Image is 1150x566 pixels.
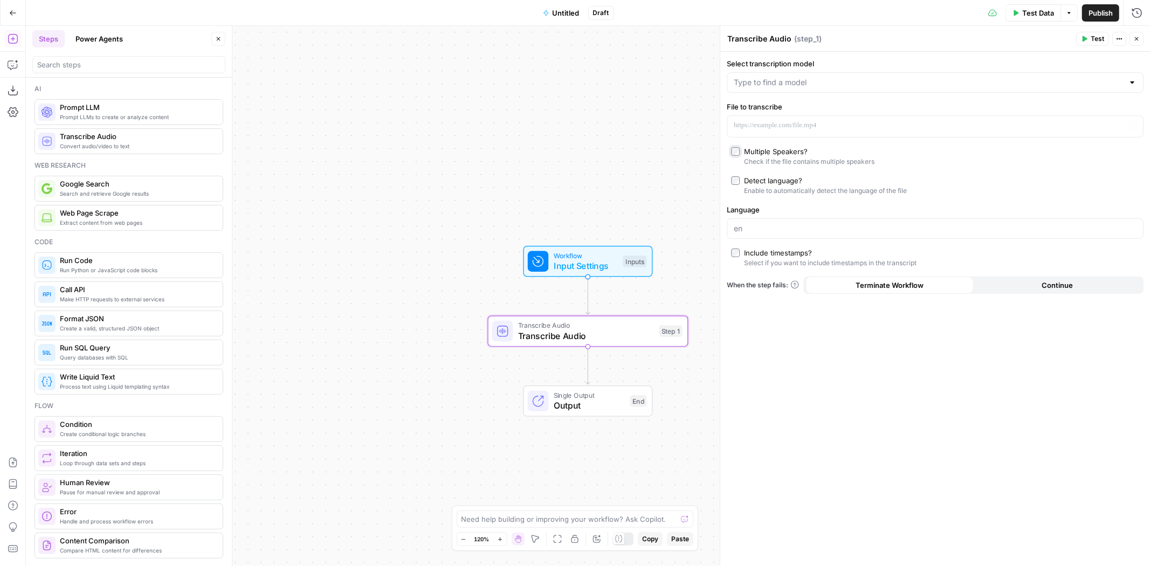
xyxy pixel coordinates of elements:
button: Steps [32,30,65,47]
div: Code [35,237,223,247]
span: Input Settings [554,259,618,272]
span: Write Liquid Text [60,371,214,382]
span: Error [60,506,214,517]
span: Run Code [60,255,214,266]
span: Search and retrieve Google results [60,189,214,198]
input: Multiple Speakers?Check if the file contains multiple speakers [731,147,740,156]
label: Language [727,204,1144,215]
span: Pause for manual review and approval [60,488,214,496]
span: Untitled [553,8,580,18]
input: Search steps [37,59,221,70]
span: Terminate Workflow [856,280,924,291]
span: Condition [60,419,214,430]
img: vrinnnclop0vshvmafd7ip1g7ohf [42,540,52,551]
span: Workflow [554,250,618,260]
button: Test [1076,32,1109,46]
span: ( step_1 ) [794,33,822,44]
div: Select if you want to include timestamps in the transcript [744,258,917,268]
g: Edge from start to step_1 [586,277,590,315]
g: Edge from step_1 to end [586,346,590,384]
span: Publish [1089,8,1113,18]
span: Loop through data sets and steps [60,459,214,467]
span: Format JSON [60,313,214,324]
span: Google Search [60,178,214,189]
textarea: Transcribe Audio [727,33,791,44]
span: Transcribe Audio [518,320,654,330]
span: Transcribe Audio [60,131,214,142]
div: Flow [35,401,223,411]
span: Continue [1042,280,1073,291]
div: WorkflowInput SettingsInputs [488,246,688,277]
span: Make HTTP requests to external services [60,295,214,303]
span: Extract content from web pages [60,218,214,227]
div: Enable to automatically detect the language of the file [744,186,907,196]
span: Transcribe Audio [518,329,654,342]
span: Iteration [60,448,214,459]
button: Test Data [1006,4,1061,22]
button: Copy [638,532,663,546]
div: Step 1 [659,326,683,337]
span: Human Review [60,477,214,488]
span: Handle and process workflow errors [60,517,214,526]
input: Type to find a model [734,77,1124,88]
span: Run Python or JavaScript code blocks [60,266,214,274]
span: Paste [671,534,689,544]
span: Query databases with SQL [60,353,214,362]
div: Include timestamps? [744,247,812,258]
span: 120% [474,535,490,543]
div: Inputs [623,256,646,267]
span: Output [554,399,625,412]
div: Web research [35,161,223,170]
button: Continue [974,277,1142,294]
label: Select transcription model [727,58,1144,69]
span: Test Data [1022,8,1054,18]
input: Detect language?Enable to automatically detect the language of the file [731,176,740,185]
div: End [630,395,647,407]
div: Transcribe AudioTranscribe AudioStep 1 [488,316,688,347]
div: Check if the file contains multiple speakers [744,157,874,167]
span: Call API [60,284,214,295]
button: Paste [667,532,693,546]
div: Multiple Speakers? [744,146,808,157]
span: Run SQL Query [60,342,214,353]
span: Test [1091,34,1104,44]
span: Create conditional logic branches [60,430,214,438]
input: Include timestamps?Select if you want to include timestamps in the transcript [731,249,740,257]
span: Web Page Scrape [60,208,214,218]
div: Ai [35,84,223,94]
span: Prompt LLMs to create or analyze content [60,113,214,121]
div: Single OutputOutputEnd [488,385,688,417]
span: Compare HTML content for differences [60,546,214,555]
span: Copy [642,534,658,544]
a: When the step fails: [727,280,799,290]
button: Untitled [536,4,586,22]
button: Publish [1082,4,1119,22]
span: Prompt LLM [60,102,214,113]
div: Detect language? [744,175,802,186]
span: Draft [593,8,609,18]
input: en [734,223,1137,234]
span: Convert audio/video to text [60,142,214,150]
span: Single Output [554,390,625,401]
label: File to transcribe [727,101,1144,112]
span: Content Comparison [60,535,214,546]
span: Process text using Liquid templating syntax [60,382,214,391]
span: Create a valid, structured JSON object [60,324,214,333]
button: Power Agents [69,30,129,47]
